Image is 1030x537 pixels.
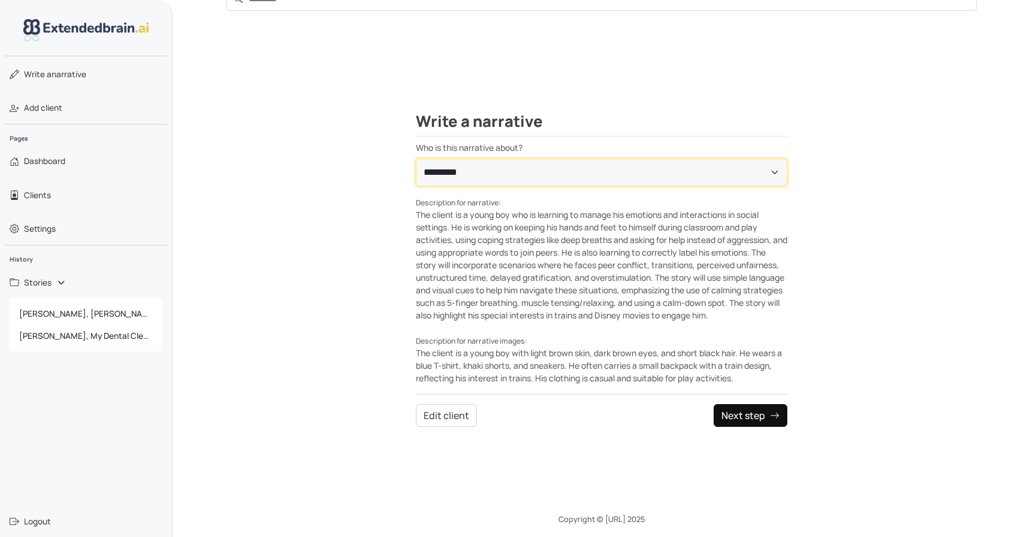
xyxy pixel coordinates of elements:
[416,198,501,208] small: Description for narrative:
[10,303,162,324] a: [PERSON_NAME], [PERSON_NAME]'s Haircut Adventure
[416,141,787,154] label: Who is this narrative about?
[24,189,51,201] span: Clients
[416,113,787,136] h2: Write a narrative
[558,514,645,524] span: Copyright © [URL] 2025
[416,334,787,384] div: The client is a young boy with light brown skin, dark brown eyes, and short black hair. He wears ...
[24,277,52,289] span: Stories
[416,336,527,346] small: Description for narrative images:
[24,155,65,167] span: Dashboard
[24,102,62,114] span: Add client
[24,68,86,80] span: narrative
[10,325,162,347] a: [PERSON_NAME], My Dental Cleaning Adventure
[416,196,787,321] div: The client is a young boy who is learning to manage his emotions and interactions in social setti...
[23,19,149,41] img: logo
[14,325,158,347] span: [PERSON_NAME], My Dental Cleaning Adventure
[24,223,56,235] span: Settings
[24,515,51,527] span: Logout
[24,69,52,80] span: Write a
[416,404,477,427] button: Edit client
[714,404,787,427] button: Next step
[14,303,158,324] span: [PERSON_NAME], [PERSON_NAME]'s Haircut Adventure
